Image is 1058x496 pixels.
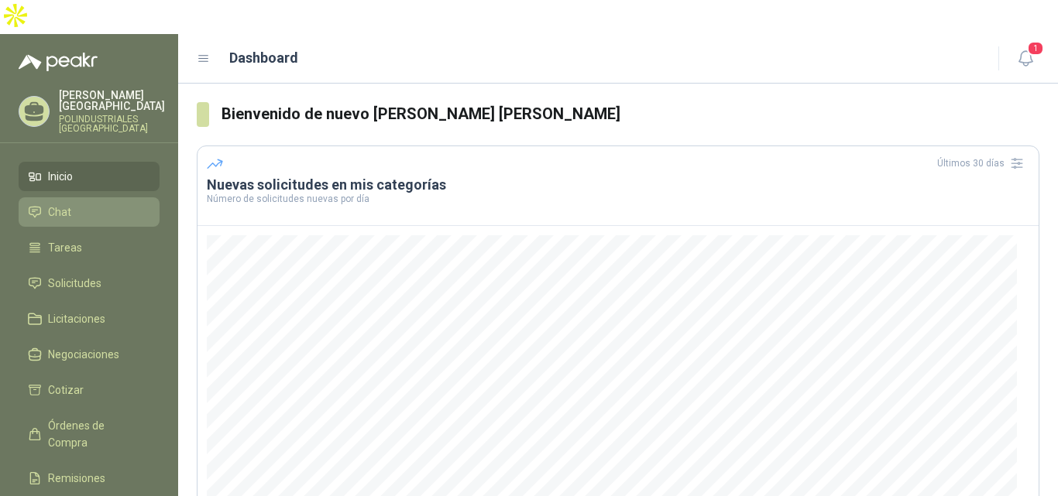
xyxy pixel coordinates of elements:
p: Número de solicitudes nuevas por día [207,194,1029,204]
span: Órdenes de Compra [48,417,145,451]
a: Órdenes de Compra [19,411,160,457]
h3: Nuevas solicitudes en mis categorías [207,176,1029,194]
span: Chat [48,204,71,221]
a: Licitaciones [19,304,160,334]
a: Tareas [19,233,160,262]
p: [PERSON_NAME] [GEOGRAPHIC_DATA] [59,90,165,111]
span: 1 [1027,41,1044,56]
a: Remisiones [19,464,160,493]
p: POLINDUSTRIALES [GEOGRAPHIC_DATA] [59,115,165,133]
button: 1 [1012,45,1039,73]
a: Inicio [19,162,160,191]
a: Solicitudes [19,269,160,298]
img: Logo peakr [19,53,98,71]
a: Negociaciones [19,340,160,369]
span: Negociaciones [48,346,119,363]
span: Licitaciones [48,310,105,327]
span: Remisiones [48,470,105,487]
span: Solicitudes [48,275,101,292]
div: Últimos 30 días [937,151,1029,176]
span: Tareas [48,239,82,256]
a: Cotizar [19,375,160,405]
h3: Bienvenido de nuevo [PERSON_NAME] [PERSON_NAME] [222,102,1039,126]
span: Cotizar [48,381,84,399]
a: Chat [19,197,160,227]
h1: Dashboard [229,47,298,69]
span: Inicio [48,168,73,185]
